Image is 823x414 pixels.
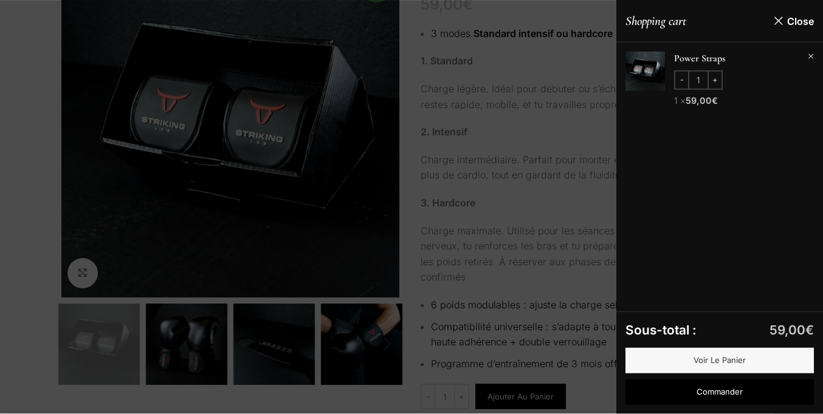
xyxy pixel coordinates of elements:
[625,348,814,373] a: Voir le panier
[689,70,708,90] input: Quantité de produits
[625,12,767,30] span: Shopping cart
[805,322,814,338] span: €
[770,322,814,338] bdi: 59,00
[616,42,823,111] a: Afficher
[805,50,817,63] a: Retirer Power Straps du panier
[674,70,689,90] input: -
[625,379,814,405] a: Commander
[708,70,723,90] input: +
[625,321,697,339] strong: Sous-total :
[773,13,814,29] a: Close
